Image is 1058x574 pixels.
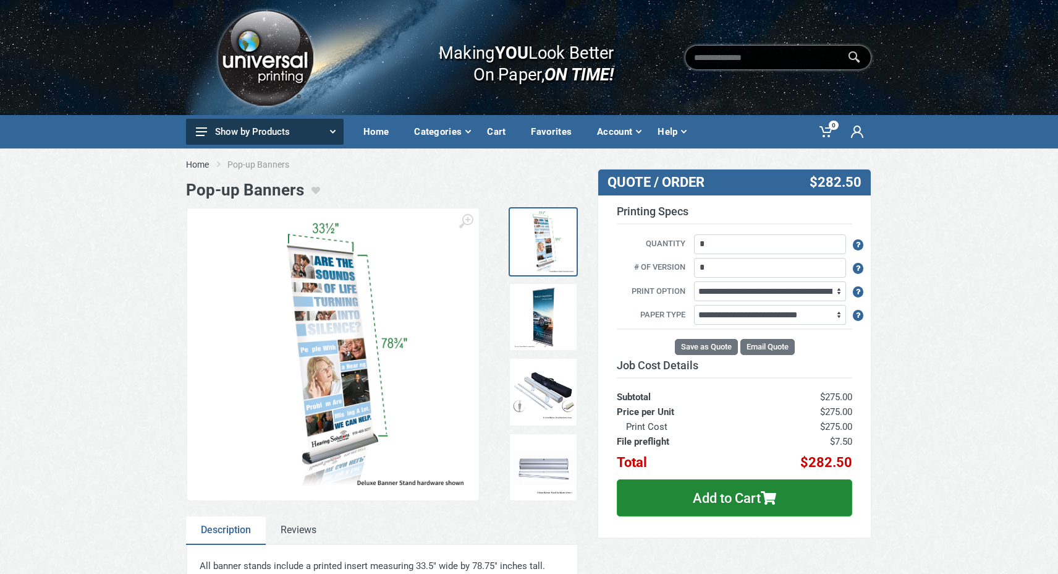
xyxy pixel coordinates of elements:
a: Description [186,516,266,545]
th: Print Cost [617,419,740,434]
h3: QUOTE / ORDER [607,174,771,191]
button: Show by Products [186,119,344,145]
a: Favorites [522,115,588,148]
img: Standard Banner Stand [513,286,575,348]
span: $282.50 [800,455,852,470]
a: Deluxe Banner Stand [509,207,578,276]
label: Print Option [607,285,692,299]
button: Add to Cart [617,479,852,516]
i: ON TIME! [544,64,614,85]
a: 0 [811,115,842,148]
a: Standard Hardware [509,358,578,427]
div: Home [355,119,405,145]
span: $7.50 [830,436,852,447]
label: Quantity [607,238,692,251]
th: File preflight [617,434,740,449]
a: Home [355,115,405,148]
a: Standard Banner Stand [509,283,578,352]
a: Delux Hardware [509,433,578,502]
div: Help [649,119,694,145]
img: Delux Hardware [513,437,575,499]
div: Making Look Better On Paper, [414,30,614,85]
div: Account [588,119,649,145]
div: Cart [478,119,522,145]
span: $282.50 [810,174,861,191]
label: Paper Type [607,309,692,322]
th: Price per Unit [617,405,740,419]
button: Email Quote [740,339,795,355]
div: Categories [405,119,478,145]
span: $275.00 [820,421,852,432]
span: $275.00 [820,392,852,403]
img: Deluxe Banner Stand [513,211,575,273]
h1: Pop-up Banners [186,181,304,200]
li: Pop-up Banners [227,158,308,171]
h3: Printing Specs [617,205,852,225]
div: All banner stands include a printed insert measuring 33.5" wide by 78.75" inches tall. [200,559,565,573]
img: Standard Hardware [513,361,575,423]
div: Favorites [522,119,588,145]
label: # of version [607,261,692,275]
img: Logo.png [213,6,317,110]
th: Subtotal [617,378,740,405]
th: Total [617,449,740,470]
a: Home [186,158,209,171]
a: Reviews [266,516,331,545]
img: Deluxe Banner Stand [200,221,467,488]
span: 0 [829,121,839,130]
nav: breadcrumb [186,158,872,171]
b: YOU [494,42,528,63]
h3: Job Cost Details [617,359,852,372]
button: Save as Quote [675,339,738,355]
a: Cart [478,115,522,148]
span: $275.00 [820,406,852,418]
